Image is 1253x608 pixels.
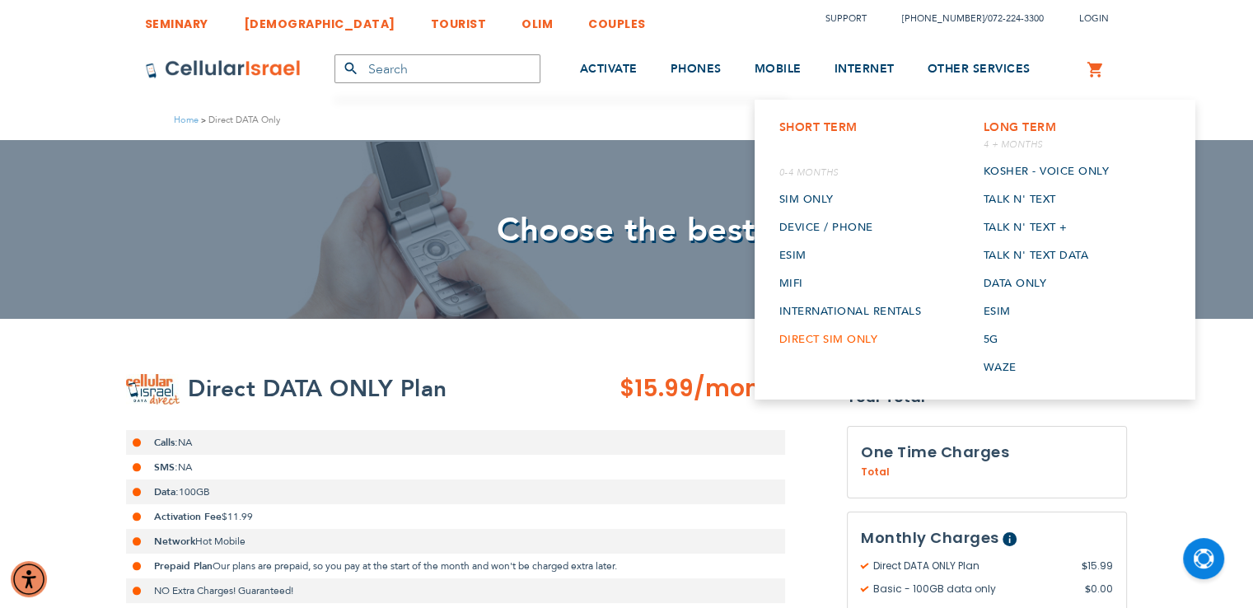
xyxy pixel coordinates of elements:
a: MOBILE [755,39,802,101]
a: OLIM [521,4,553,35]
a: Mifi [779,269,922,297]
div: Accessibility Menu [11,561,47,597]
img: Direct DATA Only [126,374,180,405]
a: ESIM [983,297,1109,325]
span: $15.99 [619,372,694,405]
strong: SMS: [154,461,178,474]
a: 072-224-3300 [988,12,1044,25]
li: NA [126,455,785,479]
a: [PHONE_NUMBER] [902,12,984,25]
span: 0.00 [1085,582,1113,596]
li: / [886,7,1044,30]
span: 15.99 [1082,559,1113,573]
h2: Direct DATA ONLY Plan [188,372,447,405]
a: INTERNET [835,39,895,101]
span: Login [1079,12,1109,25]
span: Help [1003,532,1017,546]
a: SIM Only [779,185,922,213]
a: COUPLES [588,4,646,35]
a: Talk n' Text Data [983,241,1109,269]
a: SEMINARY [145,4,208,35]
strong: Data: [154,485,179,498]
a: Waze [983,353,1109,381]
a: Direct SIM Only [779,325,922,353]
a: Kosher - voice only [983,157,1109,185]
a: Data only [983,269,1109,297]
a: ACTIVATE [580,39,638,101]
span: /month [694,372,785,405]
a: 5G [983,325,1109,353]
a: [DEMOGRAPHIC_DATA] [244,4,395,35]
span: Choose the best [497,208,756,253]
span: Monthly Charges [861,527,999,548]
input: Search [334,54,540,83]
span: OTHER SERVICES [928,61,1031,77]
span: Our plans are prepaid, so you pay at the start of the month and won't be charged extra later. [213,559,617,573]
li: 100GB [126,479,785,504]
strong: Network [154,535,195,548]
span: Hot Mobile [195,535,245,548]
h3: One Time Charges [861,440,1113,465]
sapn: 4 + Months [983,138,1109,151]
li: NO Extra Charges! Guaranteed! [126,578,785,603]
span: $ [1082,559,1087,573]
a: OTHER SERVICES [928,39,1031,101]
a: Device / Phone [779,213,922,241]
span: Total [861,465,890,479]
a: Support [825,12,867,25]
strong: Calls: [154,436,178,449]
a: PHONES [671,39,722,101]
li: Direct DATA Only [199,112,280,128]
strong: Activation Fee [154,510,222,523]
span: $11.99 [222,510,253,523]
a: ESIM [779,241,922,269]
span: MOBILE [755,61,802,77]
a: Talk n' Text [983,185,1109,213]
a: International rentals [779,297,922,325]
a: Home [174,114,199,126]
span: ACTIVATE [580,61,638,77]
img: Cellular Israel Logo [145,59,302,79]
span: Basic - 100GB data only [861,582,1085,596]
span: PHONES [671,61,722,77]
li: NA [126,430,785,455]
strong: Long Term [983,119,1056,135]
span: $ [1085,582,1091,596]
sapn: 0-4 Months [779,166,922,179]
a: TOURIST [431,4,487,35]
span: Direct DATA ONLY Plan [861,559,1082,573]
strong: Prepaid Plan [154,559,213,573]
strong: Short term [779,119,858,135]
span: INTERNET [835,61,895,77]
a: Talk n' Text + [983,213,1109,241]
